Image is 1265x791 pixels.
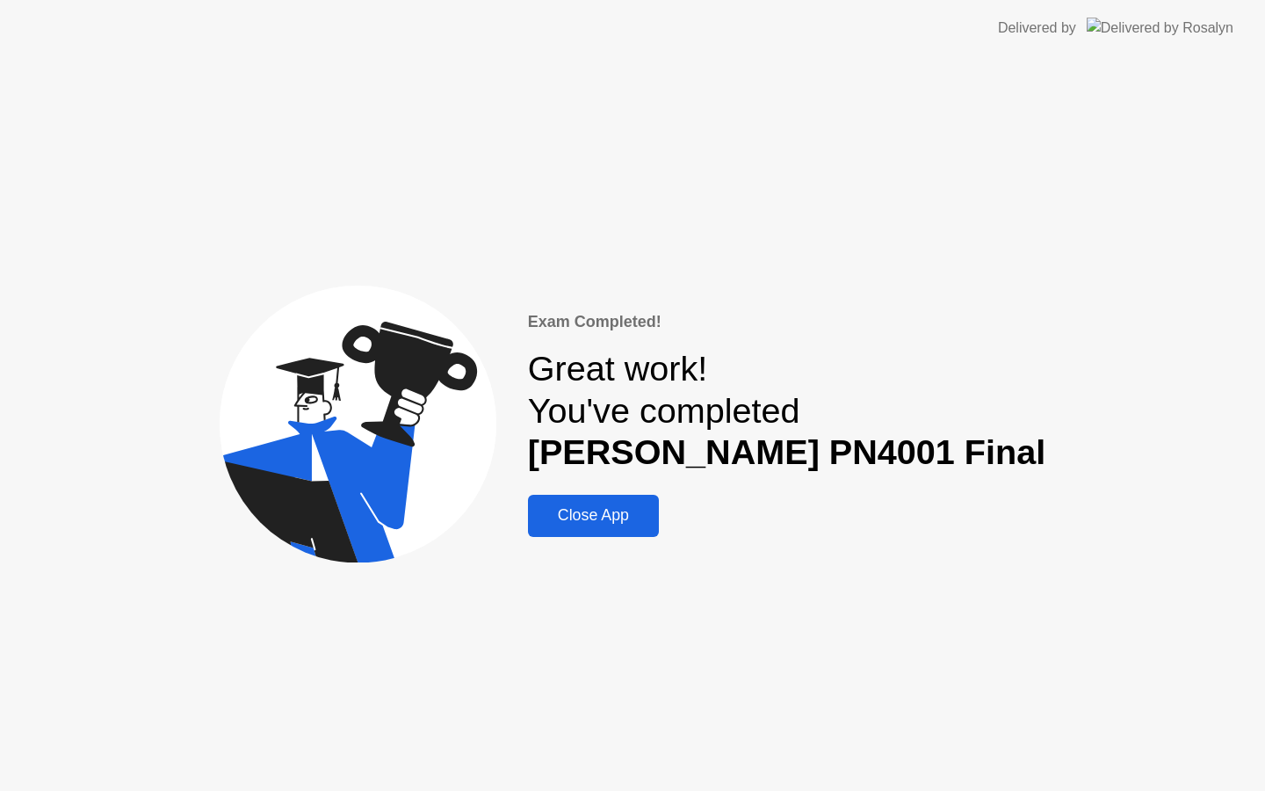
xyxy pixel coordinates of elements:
[528,310,1045,334] div: Exam Completed!
[533,506,654,525] div: Close App
[528,495,659,537] button: Close App
[1087,18,1233,38] img: Delivered by Rosalyn
[528,432,1045,471] b: [PERSON_NAME] PN4001 Final
[528,348,1045,474] div: Great work! You've completed
[998,18,1076,39] div: Delivered by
